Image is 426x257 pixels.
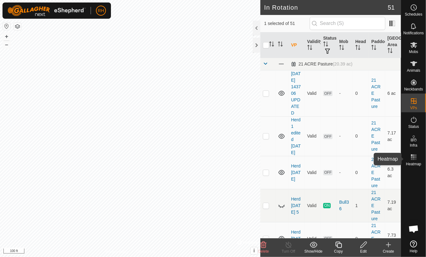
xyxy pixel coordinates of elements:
td: Valid [305,70,321,116]
td: Valid [305,222,321,255]
h2: In Rotation [264,4,388,11]
th: Head [353,32,369,58]
div: Edit [351,249,376,254]
div: Turn Off [276,249,301,254]
div: Copy [326,249,351,254]
td: 0 [353,156,369,189]
span: Heatmap [406,162,421,166]
a: Privacy Policy [106,249,129,255]
span: Delete [258,249,269,254]
td: 6.3 ac [385,156,401,189]
td: 0 [353,222,369,255]
td: 7.73 ac [385,222,401,255]
span: ON [323,203,331,208]
span: Neckbands [404,87,423,91]
button: – [3,41,10,48]
td: 0 [353,116,369,156]
a: Herd 1 edited [DATE] [291,117,301,155]
div: - [339,90,350,97]
div: 21 ACRE Pasture [291,61,353,67]
span: i [253,248,255,253]
td: 1 [353,189,369,222]
span: VPs [410,106,417,110]
p-sorticon: Activate to sort [339,46,344,51]
a: [DATE] 143706 UPDATED [291,71,301,115]
div: - [339,235,350,242]
a: Herd [DATE] [291,230,301,248]
th: Validity [305,32,321,58]
a: 21 ACRE Pasture [371,223,381,254]
img: Gallagher Logo [8,5,86,16]
input: Search (S) [310,17,385,30]
div: - [339,169,350,176]
p-sorticon: Activate to sort [323,42,328,47]
span: 1 selected of 51 [264,20,309,27]
td: 7.17 ac [385,116,401,156]
span: OFF [323,91,333,96]
span: 51 [388,3,395,12]
td: Valid [305,189,321,222]
a: Herd [DATE] [291,163,301,182]
span: (20.39 ac) [333,61,353,66]
th: Status [321,32,337,58]
div: Bull36 [339,199,350,212]
p-sorticon: Activate to sort [278,42,283,47]
div: - [339,133,350,139]
button: Map Layers [14,23,21,30]
td: 0 [353,70,369,116]
span: Schedules [405,12,422,16]
span: Animals [407,69,420,72]
th: VP [288,32,304,58]
p-sorticon: Activate to sort [371,46,376,51]
p-sorticon: Activate to sort [388,49,393,54]
td: 6 ac [385,70,401,116]
td: 7.19 ac [385,189,401,222]
th: Mob [337,32,353,58]
a: Help [401,238,426,255]
span: Notifications [403,31,424,35]
span: Help [410,249,418,253]
td: Valid [305,116,321,156]
div: Show/Hide [301,249,326,254]
span: OFF [323,236,333,241]
button: i [251,247,258,254]
div: Create [376,249,401,254]
span: OFF [323,170,333,175]
span: RH [98,7,104,14]
p-sorticon: Activate to sort [269,42,274,47]
a: 21 ACRE Pasture [371,190,381,221]
a: 21 ACRE Pasture [371,78,381,109]
a: 21 ACRE Pasture [371,120,381,152]
button: + [3,33,10,40]
span: Mobs [409,50,418,54]
span: Status [408,125,419,128]
th: [GEOGRAPHIC_DATA] Area [385,32,401,58]
p-sorticon: Activate to sort [307,46,312,51]
p-sorticon: Activate to sort [355,46,360,51]
td: Valid [305,156,321,189]
span: OFF [323,134,333,139]
span: Infra [410,143,417,147]
a: Contact Us [136,249,155,255]
button: Reset Map [3,22,10,30]
a: Herd [DATE] 5 [291,196,301,215]
a: 21 ACRE Pasture [371,157,381,188]
th: Paddock [369,32,385,58]
div: Open chat [404,220,423,238]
